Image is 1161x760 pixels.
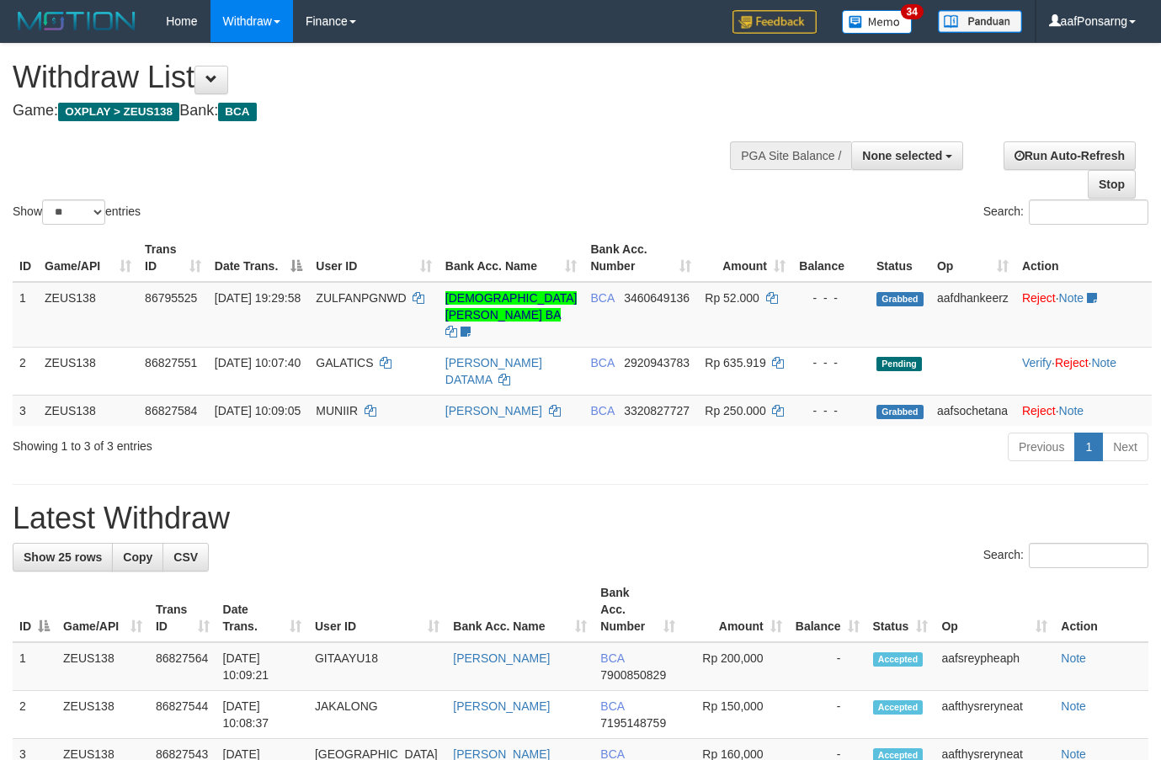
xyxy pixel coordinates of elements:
td: 2 [13,347,38,395]
input: Search: [1029,543,1148,568]
a: [PERSON_NAME] DATAMA [445,356,542,386]
th: Trans ID: activate to sort column ascending [149,577,216,642]
span: OXPLAY > ZEUS138 [58,103,179,121]
span: Rp 635.919 [705,356,765,369]
a: Note [1059,404,1084,417]
td: 86827564 [149,642,216,691]
label: Search: [983,543,1148,568]
th: ID: activate to sort column descending [13,577,56,642]
td: [DATE] 10:08:37 [216,691,308,739]
a: [PERSON_NAME] [453,699,550,713]
td: - [789,642,866,691]
th: Op: activate to sort column ascending [935,577,1054,642]
span: Rp 52.000 [705,291,759,305]
span: ZULFANPGNWD [316,291,406,305]
a: Run Auto-Refresh [1004,141,1136,170]
a: Note [1059,291,1084,305]
a: Note [1061,699,1086,713]
a: Note [1091,356,1116,369]
span: BCA [590,356,614,369]
td: ZEUS138 [38,282,138,348]
th: Amount: activate to sort column ascending [698,234,792,282]
span: Copy 7195148759 to clipboard [600,716,666,730]
td: aafsreypheaph [935,642,1054,691]
td: · · [1015,347,1152,395]
a: Reject [1055,356,1089,369]
span: CSV [173,550,198,564]
label: Search: [983,199,1148,225]
a: Verify [1022,356,1052,369]
img: MOTION_logo.png [13,8,141,34]
td: ZEUS138 [38,347,138,395]
div: Showing 1 to 3 of 3 entries [13,431,471,454]
td: ZEUS138 [56,642,149,691]
span: BCA [600,651,624,665]
span: MUNIIR [316,404,358,417]
a: Reject [1022,404,1056,417]
div: - - - [799,354,863,371]
span: Accepted [873,652,924,667]
label: Show entries [13,199,141,225]
span: BCA [218,103,256,121]
th: Bank Acc. Number: activate to sort column ascending [583,234,698,282]
th: Date Trans.: activate to sort column descending [208,234,310,282]
a: Previous [1008,433,1075,461]
span: Grabbed [876,292,924,306]
th: Trans ID: activate to sort column ascending [138,234,208,282]
div: - - - [799,290,863,306]
div: PGA Site Balance / [730,141,851,170]
span: 86795525 [145,291,197,305]
th: User ID: activate to sort column ascending [308,577,446,642]
td: 2 [13,691,56,739]
td: aafthysreryneat [935,691,1054,739]
span: [DATE] 10:07:40 [215,356,301,369]
th: Balance [792,234,870,282]
td: JAKALONG [308,691,446,739]
th: Balance: activate to sort column ascending [789,577,866,642]
span: Rp 250.000 [705,404,765,417]
td: 3 [13,395,38,426]
span: Grabbed [876,405,924,419]
td: aafdhankeerz [930,282,1015,348]
th: Op: activate to sort column ascending [930,234,1015,282]
th: Bank Acc. Name: activate to sort column ascending [446,577,594,642]
a: 1 [1074,433,1103,461]
select: Showentries [42,199,105,225]
span: Copy 2920943783 to clipboard [624,356,690,369]
span: GALATICS [316,356,373,369]
th: Game/API: activate to sort column ascending [56,577,149,642]
span: None selected [862,149,942,162]
button: None selected [851,141,963,170]
a: Copy [112,543,163,571]
a: Stop [1088,170,1136,199]
span: BCA [600,699,624,713]
td: aafsochetana [930,395,1015,426]
span: [DATE] 19:29:58 [215,291,301,305]
td: Rp 150,000 [682,691,789,739]
td: · [1015,395,1152,426]
span: 86827584 [145,404,197,417]
a: [DEMOGRAPHIC_DATA][PERSON_NAME] BA [445,291,578,322]
a: [PERSON_NAME] [453,651,550,665]
span: Copy 7900850829 to clipboard [600,668,666,682]
h1: Latest Withdraw [13,502,1148,535]
span: Copy [123,550,152,564]
a: Next [1102,433,1148,461]
img: Feedback.jpg [732,10,817,34]
td: ZEUS138 [38,395,138,426]
th: Game/API: activate to sort column ascending [38,234,138,282]
td: - [789,691,866,739]
th: User ID: activate to sort column ascending [309,234,438,282]
span: 86827551 [145,356,197,369]
td: · [1015,282,1152,348]
th: Bank Acc. Name: activate to sort column ascending [439,234,584,282]
td: GITAAYU18 [308,642,446,691]
a: Reject [1022,291,1056,305]
img: panduan.png [938,10,1022,33]
input: Search: [1029,199,1148,225]
span: BCA [590,404,614,417]
th: Action [1015,234,1152,282]
h4: Game: Bank: [13,103,757,120]
td: 86827544 [149,691,216,739]
a: Note [1061,651,1086,665]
